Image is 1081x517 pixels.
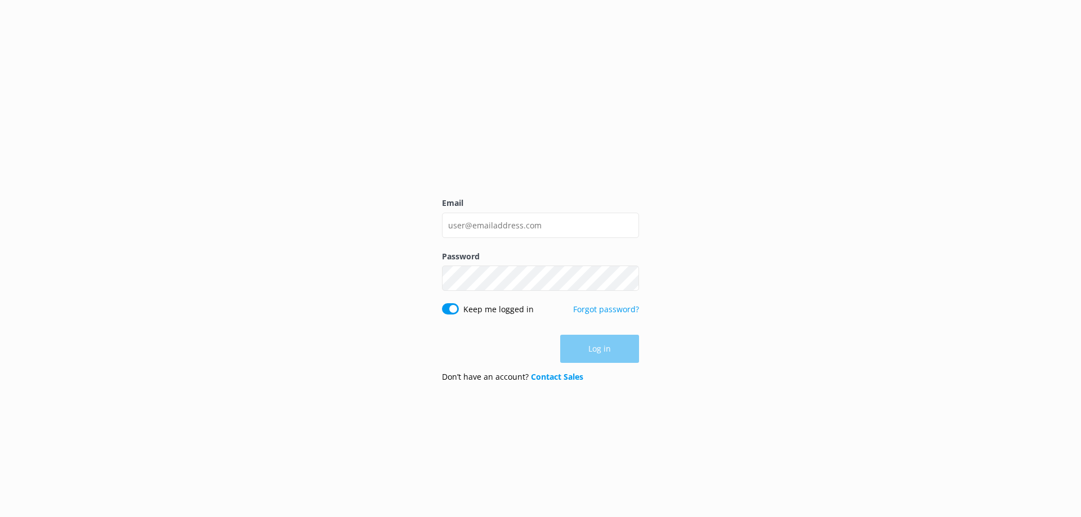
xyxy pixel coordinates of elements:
input: user@emailaddress.com [442,213,639,238]
label: Password [442,250,639,263]
label: Keep me logged in [463,303,534,316]
label: Email [442,197,639,209]
a: Contact Sales [531,371,583,382]
p: Don’t have an account? [442,371,583,383]
a: Forgot password? [573,304,639,314]
button: Show password [617,267,639,290]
